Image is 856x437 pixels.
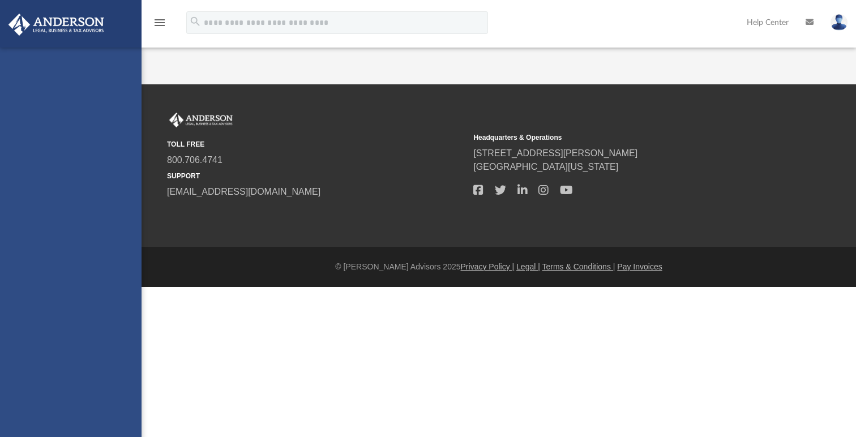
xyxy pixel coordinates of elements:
a: [EMAIL_ADDRESS][DOMAIN_NAME] [167,187,320,196]
a: Terms & Conditions | [542,262,615,271]
img: Anderson Advisors Platinum Portal [5,14,108,36]
a: Legal | [516,262,540,271]
i: search [189,15,202,28]
small: Headquarters & Operations [473,132,772,143]
small: TOLL FREE [167,139,465,149]
a: Pay Invoices [617,262,662,271]
img: Anderson Advisors Platinum Portal [167,113,235,127]
a: 800.706.4741 [167,155,222,165]
div: © [PERSON_NAME] Advisors 2025 [142,261,856,273]
a: menu [153,22,166,29]
i: menu [153,16,166,29]
a: [STREET_ADDRESS][PERSON_NAME] [473,148,637,158]
img: User Pic [831,14,848,31]
a: Privacy Policy | [461,262,515,271]
small: SUPPORT [167,171,465,181]
a: [GEOGRAPHIC_DATA][US_STATE] [473,162,618,172]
